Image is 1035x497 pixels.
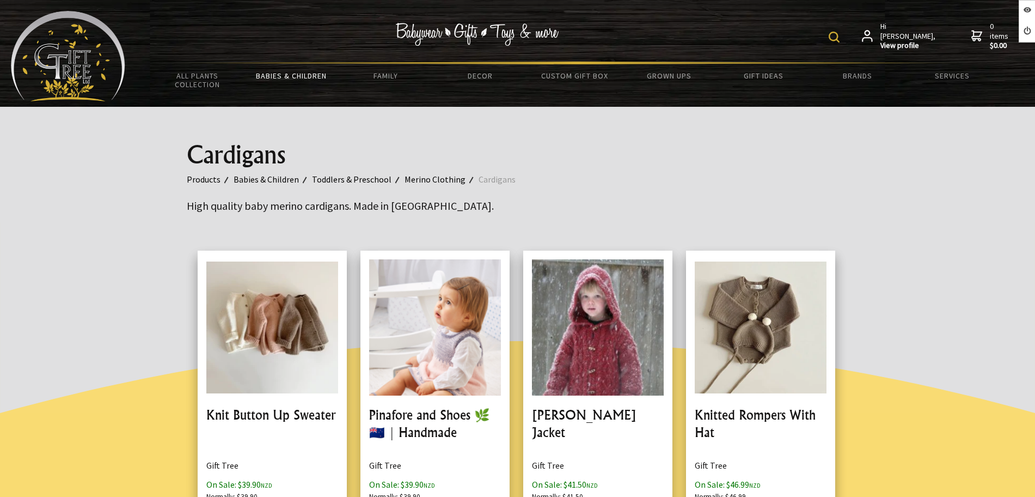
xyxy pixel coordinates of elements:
[990,41,1010,51] strong: $0.00
[829,32,840,43] img: product search
[405,172,479,186] a: Merino Clothing
[622,64,716,87] a: Grown Ups
[187,172,234,186] a: Products
[905,64,999,87] a: Services
[433,64,527,87] a: Decor
[244,64,339,87] a: Babies & Children
[150,64,244,96] a: All Plants Collection
[187,199,494,213] big: High quality baby merino cardigans. Made in [GEOGRAPHIC_DATA].
[187,142,849,168] h1: Cardigans
[990,21,1010,51] span: 0 items
[395,23,559,46] img: Babywear - Gifts - Toys & more
[880,22,936,51] span: Hi [PERSON_NAME],
[11,11,125,101] img: Babyware - Gifts - Toys and more...
[811,64,905,87] a: Brands
[880,41,936,51] strong: View profile
[479,172,529,186] a: Cardigans
[339,64,433,87] a: Family
[971,22,1010,51] a: 0 items$0.00
[528,64,622,87] a: Custom Gift Box
[312,172,405,186] a: Toddlers & Preschool
[234,172,312,186] a: Babies & Children
[862,22,936,51] a: Hi [PERSON_NAME],View profile
[716,64,810,87] a: Gift Ideas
